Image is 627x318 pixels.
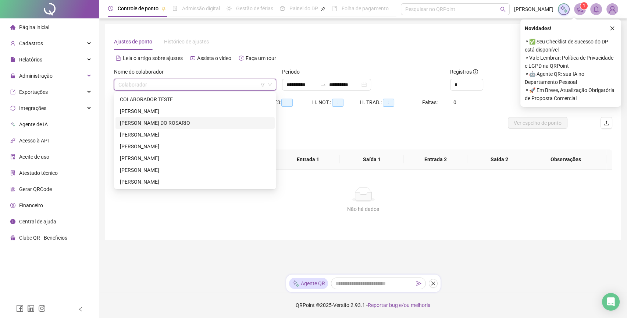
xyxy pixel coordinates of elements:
[10,89,15,95] span: export
[99,292,627,318] footer: QRPoint © 2025 - 2.93.1 -
[342,6,389,11] span: Folha de pagamento
[19,219,56,225] span: Central de ajuda
[508,117,567,129] button: Ver espelho de ponto
[164,39,209,45] span: Histórico de ajustes
[27,305,35,312] span: linkedin
[115,141,275,152] div: JEOVAN VINICIUS THEODORO BRITTES MARQUES
[10,154,15,159] span: audit
[108,6,113,11] span: clock-circle
[19,121,48,127] span: Agente de IA
[227,6,232,11] span: sun
[10,41,15,46] span: user-add
[115,152,275,164] div: MARCIANO MENDES XAVIER
[123,205,603,213] div: Não há dados
[320,82,326,88] span: swap-right
[10,57,15,62] span: file
[10,25,15,30] span: home
[368,302,431,308] span: Reportar bug e/ou melhoria
[580,2,588,10] sup: 1
[467,149,531,170] th: Saída 2
[190,56,195,61] span: youtube
[593,6,599,13] span: bell
[280,6,285,11] span: dashboard
[340,149,403,170] th: Saída 1
[416,281,421,286] span: send
[610,26,615,31] span: close
[16,305,24,312] span: facebook
[19,40,43,46] span: Cadastros
[19,24,49,30] span: Página inicial
[281,99,293,107] span: --:--
[500,7,506,12] span: search
[450,68,478,76] span: Registros
[172,6,178,11] span: file-done
[453,99,456,105] span: 0
[115,176,275,188] div: RAFAEL RODRIGUES DA COSTA
[116,56,121,61] span: file-text
[246,55,276,61] span: Faça um tour
[120,119,270,127] div: [PERSON_NAME] DO ROSARIO
[161,7,166,11] span: pushpin
[560,5,568,13] img: sparkle-icon.fc2bf0ac1784a2077858766a79e2daf3.svg
[115,93,275,105] div: COLABORADOR TESTE
[321,7,325,11] span: pushpin
[431,281,436,286] span: close
[292,280,299,287] img: sparkle-icon.fc2bf0ac1784a2077858766a79e2daf3.svg
[525,38,617,54] span: ⚬ ✅ Seu Checklist de Sucesso do DP está disponível
[577,6,583,13] span: notification
[320,82,326,88] span: to
[115,129,275,141] div: JEAN DAVI OLIVEIRA VAZ
[525,54,617,70] span: ⚬ Vale Lembrar: Política de Privacidade e LGPD na QRPoint
[19,138,49,144] span: Acesso à API
[276,149,340,170] th: Entrada 1
[525,70,617,86] span: ⚬ 🤖 Agente QR: sua IA no Departamento Pessoal
[19,154,49,160] span: Aceite de uso
[525,86,617,102] span: ⚬ 🚀 Em Breve, Atualização Obrigatória de Proposta Comercial
[332,99,343,107] span: --:--
[19,202,43,208] span: Financeiro
[602,293,620,311] div: Open Intercom Messenger
[10,235,15,240] span: gift
[120,107,270,115] div: [PERSON_NAME]
[19,57,42,63] span: Relatórios
[422,99,439,105] span: Faltas:
[197,55,231,61] span: Assista o vídeo
[271,98,312,107] div: HE 3:
[115,164,275,176] div: MATHEUS MENDES DIAS MARTINS
[19,186,52,192] span: Gerar QRCode
[10,106,15,111] span: sync
[473,69,478,74] span: info-circle
[239,56,244,61] span: history
[514,5,553,13] span: [PERSON_NAME]
[19,105,46,111] span: Integrações
[607,4,618,15] img: 76853
[282,68,304,76] label: Período
[10,138,15,143] span: api
[19,89,48,95] span: Exportações
[19,235,67,241] span: Clube QR - Beneficios
[115,105,275,117] div: DANILO FERREIRA GOMES
[268,82,272,87] span: down
[19,73,53,79] span: Administração
[120,95,270,103] div: COLABORADOR TESTE
[118,6,158,11] span: Controle de ponto
[383,99,394,107] span: --:--
[10,219,15,224] span: info-circle
[120,142,270,151] div: [PERSON_NAME]
[289,6,318,11] span: Painel do DP
[10,73,15,78] span: lock
[531,155,601,163] span: Observações
[10,187,15,192] span: qrcode
[525,24,551,32] span: Novidades !
[583,3,585,8] span: 1
[19,170,58,176] span: Atestado técnico
[78,307,83,312] span: left
[114,39,152,45] span: Ajustes de ponto
[10,170,15,176] span: solution
[120,166,270,174] div: [PERSON_NAME]
[115,117,275,129] div: ELIEL DE FARIA DO ROSARIO
[312,98,360,107] div: H. NOT.:
[236,6,273,11] span: Gestão de férias
[603,120,609,126] span: upload
[38,305,46,312] span: instagram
